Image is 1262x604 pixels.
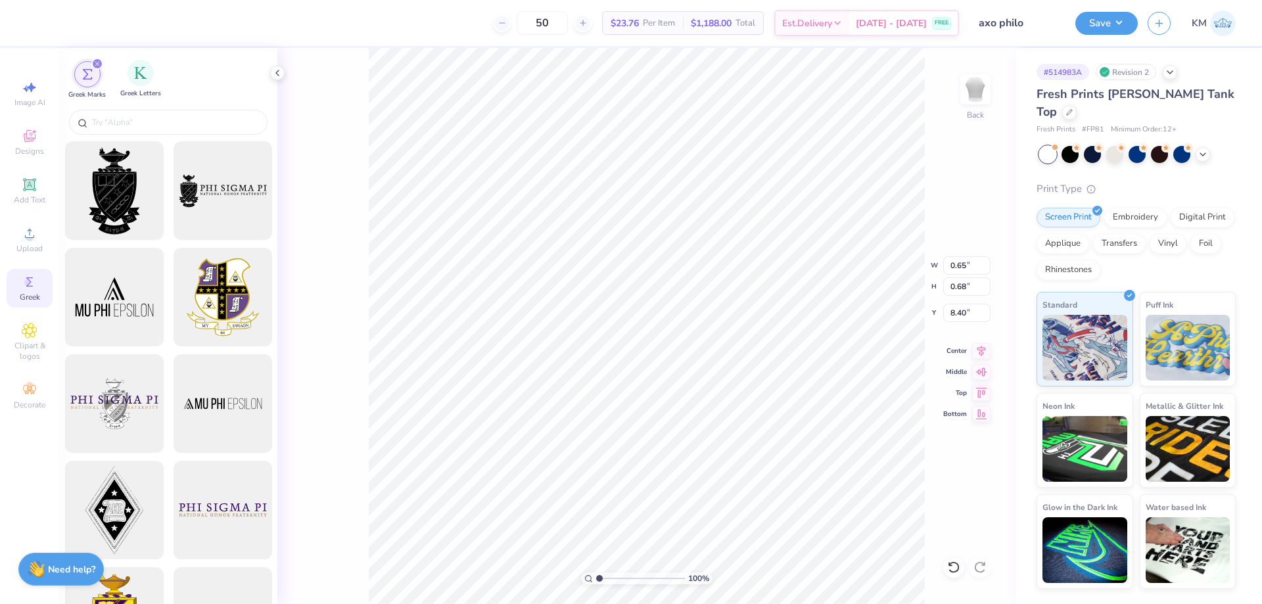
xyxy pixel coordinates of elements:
div: Rhinestones [1037,260,1100,280]
span: Center [943,346,967,356]
span: Total [736,16,755,30]
span: Fresh Prints [1037,124,1075,135]
span: [DATE] - [DATE] [856,16,927,30]
img: Standard [1042,315,1127,381]
span: Metallic & Glitter Ink [1146,399,1223,413]
div: Embroidery [1104,208,1167,227]
span: Add Text [14,195,45,205]
span: Fresh Prints [PERSON_NAME] Tank Top [1037,86,1234,120]
span: 100 % [688,572,709,584]
button: filter button [120,61,161,100]
span: FREE [935,18,948,28]
button: filter button [68,61,106,100]
span: Image AI [14,97,45,108]
span: Est. Delivery [782,16,832,30]
button: Save [1075,12,1138,35]
span: Bottom [943,409,967,419]
div: Transfers [1093,234,1146,254]
span: Greek Marks [68,90,106,100]
span: Neon Ink [1042,399,1075,413]
span: Glow in the Dark Ink [1042,500,1117,514]
span: Upload [16,243,43,254]
img: Karl Michael Narciza [1210,11,1236,36]
span: Middle [943,367,967,377]
img: Metallic & Glitter Ink [1146,416,1230,482]
input: – – [517,11,568,35]
img: Glow in the Dark Ink [1042,517,1127,583]
span: Standard [1042,298,1077,312]
span: Top [943,388,967,398]
span: Puff Ink [1146,298,1173,312]
span: Greek Letters [120,89,161,99]
img: Back [962,76,989,103]
span: Per Item [643,16,675,30]
span: $23.76 [611,16,639,30]
img: Puff Ink [1146,315,1230,381]
span: Water based Ink [1146,500,1206,514]
img: Greek Letters Image [134,66,147,80]
span: Clipart & logos [7,340,53,361]
div: Revision 2 [1096,64,1156,80]
div: Applique [1037,234,1089,254]
img: Water based Ink [1146,517,1230,583]
div: Foil [1190,234,1221,254]
input: Try "Alpha" [91,116,259,129]
strong: Need help? [48,563,95,576]
a: KM [1192,11,1236,36]
span: # FP81 [1082,124,1104,135]
div: Digital Print [1171,208,1234,227]
input: Untitled Design [969,10,1065,36]
div: # 514983A [1037,64,1089,80]
span: Designs [15,146,44,156]
span: KM [1192,16,1207,31]
div: Print Type [1037,181,1236,197]
div: Screen Print [1037,208,1100,227]
span: $1,188.00 [691,16,732,30]
img: Greek Marks Image [82,69,93,80]
div: filter for Greek Letters [120,60,161,99]
span: Minimum Order: 12 + [1111,124,1177,135]
div: Back [967,109,984,121]
span: Greek [20,292,40,302]
span: Decorate [14,400,45,410]
img: Neon Ink [1042,416,1127,482]
div: Vinyl [1150,234,1186,254]
div: filter for Greek Marks [68,61,106,100]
